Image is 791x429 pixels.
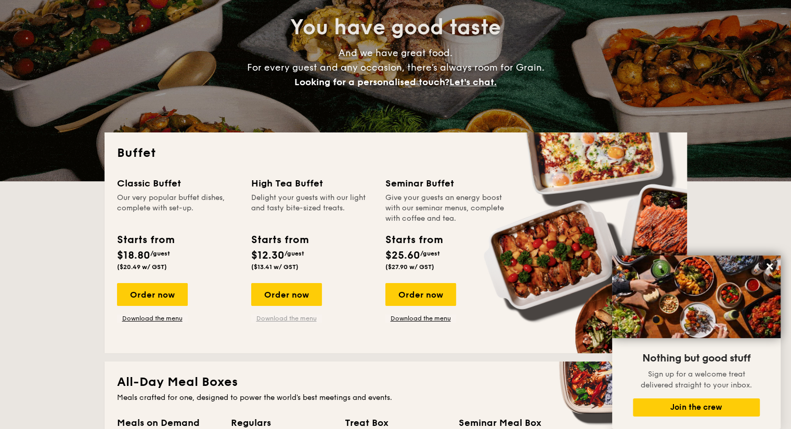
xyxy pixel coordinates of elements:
h2: Buffet [117,145,675,162]
span: Let's chat. [449,76,497,88]
span: ($13.41 w/ GST) [251,263,299,271]
span: /guest [150,250,170,257]
div: Starts from [117,232,174,248]
span: $25.60 [385,249,420,262]
div: Meals crafted for one, designed to power the world's best meetings and events. [117,393,675,403]
a: Download the menu [251,314,322,323]
span: $12.30 [251,249,284,262]
div: Order now [117,283,188,306]
span: ($27.90 w/ GST) [385,263,434,271]
div: Delight your guests with our light and tasty bite-sized treats. [251,193,373,224]
div: Starts from [385,232,442,248]
div: Order now [385,283,456,306]
img: DSC07876-Edit02-Large.jpeg [612,256,781,338]
button: Close [761,258,778,275]
h2: All-Day Meal Boxes [117,374,675,391]
span: Looking for a personalised touch? [294,76,449,88]
div: Our very popular buffet dishes, complete with set-up. [117,193,239,224]
div: Classic Buffet [117,176,239,191]
div: Order now [251,283,322,306]
a: Download the menu [117,314,188,323]
span: $18.80 [117,249,150,262]
a: Download the menu [385,314,456,323]
span: And we have great food. For every guest and any occasion, there’s always room for Grain. [247,47,544,88]
span: Nothing but good stuff [642,352,750,365]
span: You have good taste [290,15,501,40]
span: /guest [420,250,440,257]
div: Starts from [251,232,308,248]
div: Give your guests an energy boost with our seminar menus, complete with coffee and tea. [385,193,507,224]
span: /guest [284,250,304,257]
div: Seminar Buffet [385,176,507,191]
div: High Tea Buffet [251,176,373,191]
span: ($20.49 w/ GST) [117,263,167,271]
button: Join the crew [633,398,760,417]
span: Sign up for a welcome treat delivered straight to your inbox. [641,370,752,390]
